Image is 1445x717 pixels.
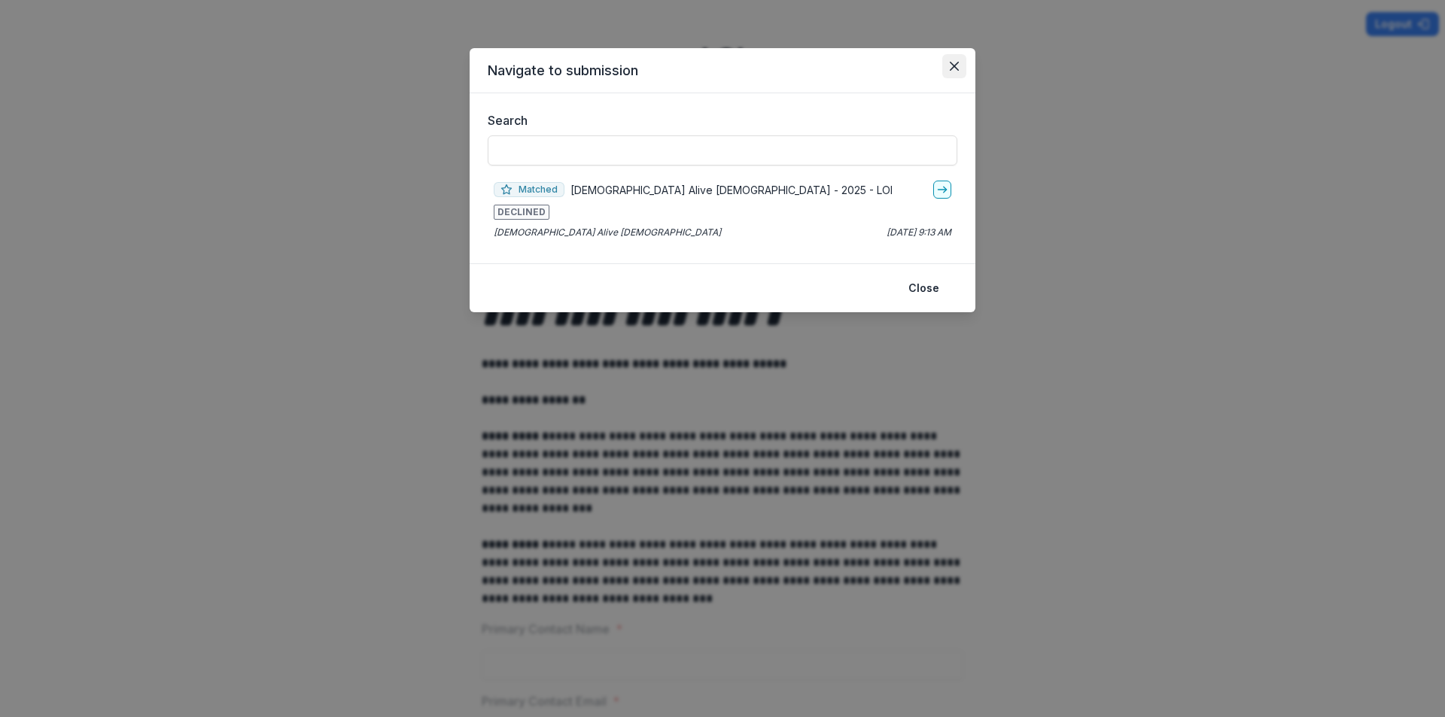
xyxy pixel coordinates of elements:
button: Close [899,276,948,300]
p: [DEMOGRAPHIC_DATA] Alive [DEMOGRAPHIC_DATA] [494,226,721,239]
span: DECLINED [494,205,549,220]
label: Search [488,111,948,129]
button: Close [942,54,966,78]
header: Navigate to submission [470,48,975,93]
span: Matched [494,182,564,197]
p: [DEMOGRAPHIC_DATA] Alive [DEMOGRAPHIC_DATA] - 2025 - LOI [570,182,893,198]
p: [DATE] 9:13 AM [887,226,951,239]
a: go-to [933,181,951,199]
